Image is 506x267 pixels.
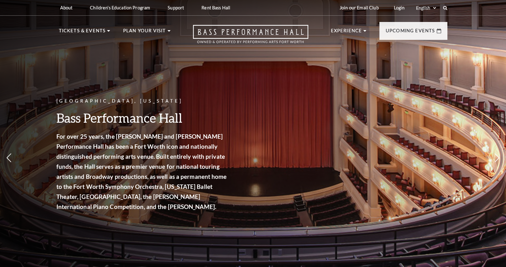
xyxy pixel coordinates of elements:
p: Support [168,5,184,10]
p: About [60,5,73,10]
p: [GEOGRAPHIC_DATA], [US_STATE] [56,97,229,105]
p: Children's Education Program [90,5,150,10]
p: Upcoming Events [386,27,435,38]
strong: For over 25 years, the [PERSON_NAME] and [PERSON_NAME] Performance Hall has been a Fort Worth ico... [56,133,227,210]
p: Rent Bass Hall [201,5,230,10]
select: Select: [415,5,437,11]
p: Tickets & Events [59,27,106,38]
p: Plan Your Visit [123,27,166,38]
h3: Bass Performance Hall [56,110,229,126]
p: Experience [331,27,362,38]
